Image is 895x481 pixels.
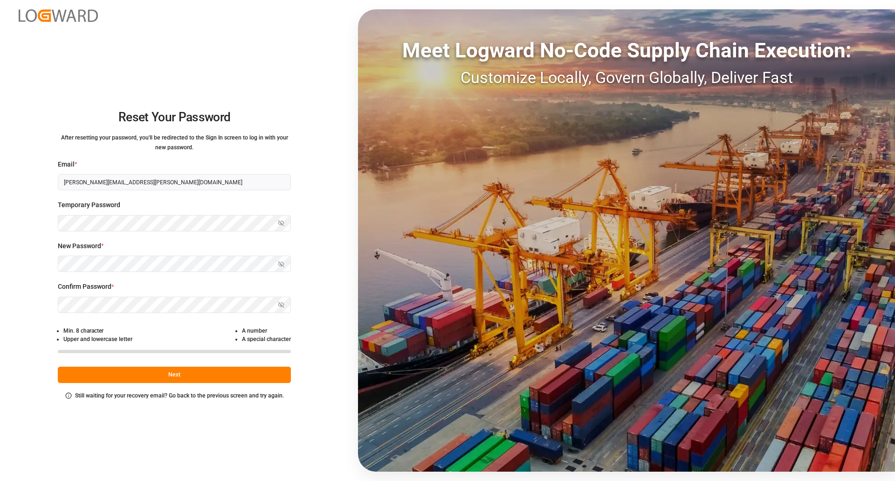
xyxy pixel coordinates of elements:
small: After resetting your password, you'll be redirected to the Sign In screen to log in with your new... [61,134,288,151]
h2: Reset Your Password [58,103,291,132]
span: New Password [58,241,101,251]
span: Temporary Password [58,200,120,210]
span: Confirm Password [58,282,111,292]
small: Still waiting for your recovery email? Go back to the previous screen and try again. [75,392,284,399]
button: Next [58,367,291,383]
small: A special character [242,336,291,342]
small: A number [242,328,267,334]
div: Meet Logward No-Code Supply Chain Execution: [358,35,895,66]
input: Enter your email [58,174,291,190]
div: Customize Locally, Govern Globally, Deliver Fast [358,66,895,90]
img: Logward_new_orange.png [19,9,98,22]
li: Min. 8 character [63,327,132,335]
small: Upper and lowercase letter [63,336,132,342]
span: Email [58,160,75,169]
